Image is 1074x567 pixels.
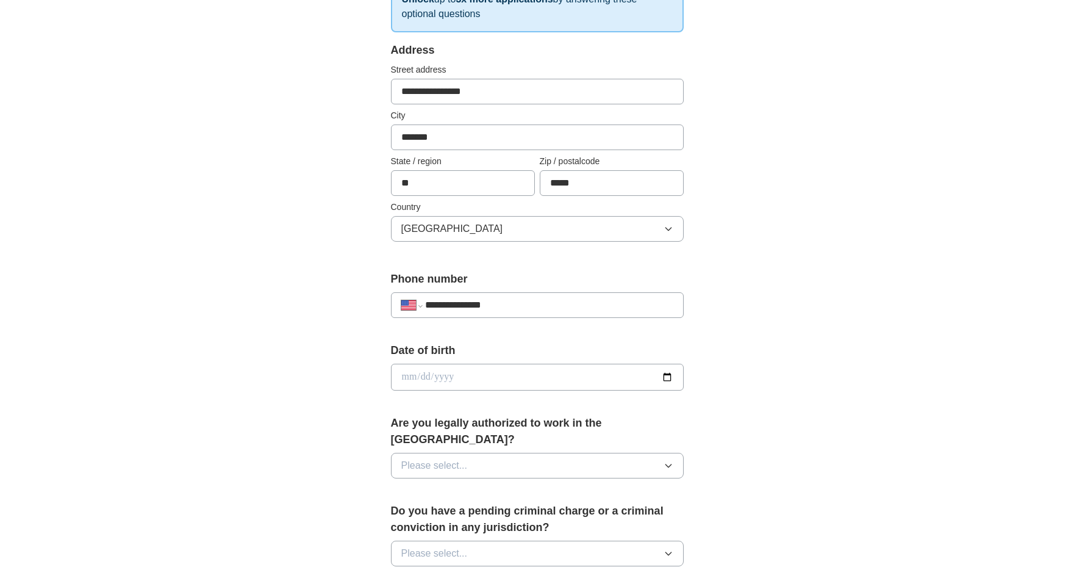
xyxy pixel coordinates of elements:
[391,155,535,168] label: State / region
[391,342,684,359] label: Date of birth
[391,503,684,536] label: Do you have a pending criminal charge or a criminal conviction in any jurisdiction?
[391,541,684,566] button: Please select...
[391,63,684,76] label: Street address
[540,155,684,168] label: Zip / postalcode
[391,42,684,59] div: Address
[391,109,684,122] label: City
[391,415,684,448] label: Are you legally authorized to work in the [GEOGRAPHIC_DATA]?
[391,271,684,287] label: Phone number
[391,201,684,214] label: Country
[401,222,503,236] span: [GEOGRAPHIC_DATA]
[391,453,684,479] button: Please select...
[391,216,684,242] button: [GEOGRAPHIC_DATA]
[401,546,468,561] span: Please select...
[401,458,468,473] span: Please select...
